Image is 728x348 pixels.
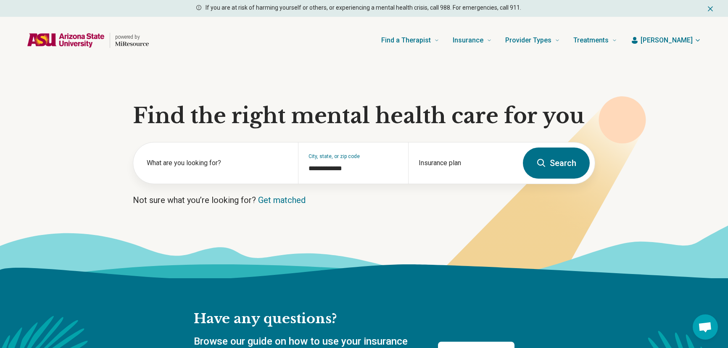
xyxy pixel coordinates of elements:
[206,3,521,12] p: If you are at risk of harming yourself or others, or experiencing a mental health crisis, call 98...
[147,158,288,168] label: What are you looking for?
[523,148,590,179] button: Search
[693,314,718,340] div: Open chat
[194,310,514,328] h2: Have any questions?
[573,34,609,46] span: Treatments
[453,24,492,57] a: Insurance
[133,194,595,206] p: Not sure what you’re looking for?
[381,24,439,57] a: Find a Therapist
[505,34,551,46] span: Provider Types
[505,24,560,57] a: Provider Types
[258,195,306,205] a: Get matched
[706,3,715,13] button: Dismiss
[115,34,149,40] p: powered by
[133,103,595,129] h1: Find the right mental health care for you
[630,35,701,45] button: [PERSON_NAME]
[453,34,483,46] span: Insurance
[27,27,149,54] a: Home page
[381,34,431,46] span: Find a Therapist
[641,35,693,45] span: [PERSON_NAME]
[573,24,617,57] a: Treatments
